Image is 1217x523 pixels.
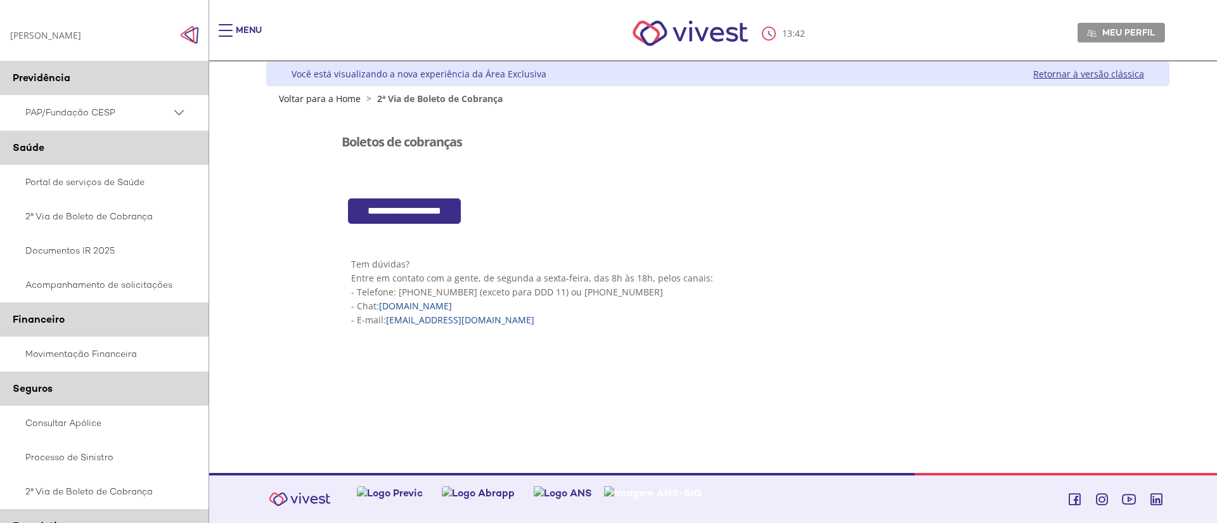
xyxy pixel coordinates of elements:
h3: Boletos de cobranças [342,135,462,149]
span: 42 [795,27,805,39]
span: 2ª Via de Boleto de Cobrança [377,93,503,105]
img: Vivest [619,6,763,60]
span: Saúde [13,141,44,154]
div: Vivest [257,61,1169,473]
footer: Vivest [209,473,1217,523]
a: Retornar à versão clássica [1033,68,1144,80]
img: Logo Abrapp [442,486,515,500]
a: [EMAIL_ADDRESS][DOMAIN_NAME] [386,314,534,326]
span: PAP/Fundação CESP [25,105,171,120]
img: Vivest [262,485,338,513]
a: Voltar para a Home [279,93,361,105]
img: Logo Previc [357,486,423,500]
span: Seguros [13,382,53,395]
img: Logo ANS [534,486,592,500]
div: Menu [236,24,262,49]
img: Fechar menu [180,25,199,44]
section: <span lang="pt-BR" dir="ltr">Cob360 - Area Restrita - Emprestimos</span> [342,198,1095,224]
a: [DOMAIN_NAME] [379,300,452,312]
img: Imagem ANS-SIG [604,486,702,500]
span: Click to close side navigation. [180,25,199,44]
p: Tem dúvidas? Entre em contato com a gente, de segunda a sexta-feira, das 8h às 18h, pelos canais:... [351,257,1085,327]
span: > [363,93,375,105]
span: Previdência [13,71,70,84]
div: Você está visualizando a nova experiência da Área Exclusiva [292,68,546,80]
span: 13 [782,27,792,39]
a: Meu perfil [1078,23,1165,42]
div: : [762,27,808,41]
img: Meu perfil [1087,29,1097,38]
section: <span lang="pt-BR" dir="ltr">Visualizador do Conteúdo da Web</span> [342,116,1095,186]
div: [PERSON_NAME] [10,29,81,41]
span: Meu perfil [1102,27,1155,38]
section: <span lang="pt-BR" dir="ltr">Visualizador do Conteúdo da Web</span> 1 [342,236,1095,346]
span: Financeiro [13,313,65,326]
